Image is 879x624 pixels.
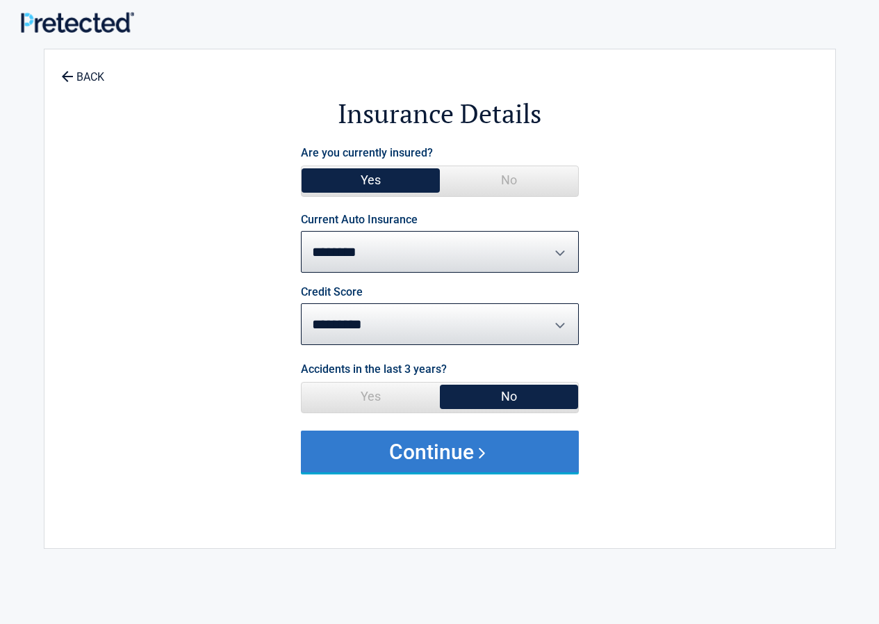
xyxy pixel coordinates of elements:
[302,166,440,194] span: Yes
[440,383,578,410] span: No
[121,96,759,131] h2: Insurance Details
[58,58,107,83] a: BACK
[301,143,433,162] label: Are you currently insured?
[301,214,418,225] label: Current Auto Insurance
[302,383,440,410] span: Yes
[301,287,363,298] label: Credit Score
[21,12,134,33] img: Main Logo
[301,431,579,472] button: Continue
[440,166,578,194] span: No
[301,360,447,378] label: Accidents in the last 3 years?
